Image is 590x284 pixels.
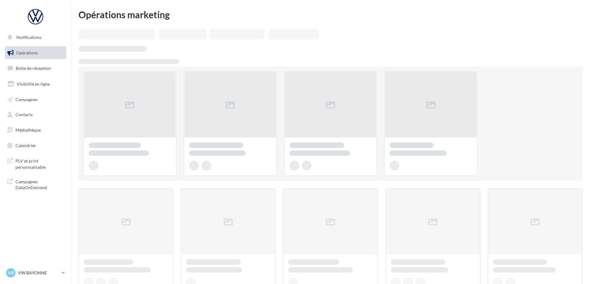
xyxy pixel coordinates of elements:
[16,66,51,71] span: Boîte de réception
[4,175,67,193] a: Campagnes DataOnDemand
[78,10,583,19] div: Opérations marketing
[4,124,67,137] a: Médiathèque
[4,46,67,59] a: Opérations
[15,177,64,191] span: Campagnes DataOnDemand
[4,93,67,106] a: Campagnes
[15,143,36,148] span: Calendrier
[15,127,41,133] span: Médiathèque
[17,81,50,87] span: Visibilité en ligne
[5,267,66,279] a: VB VW BAYONNE
[16,35,41,40] span: Notifications
[4,61,67,75] a: Boîte de réception
[18,270,59,276] p: VW BAYONNE
[4,78,67,91] a: Visibilité en ligne
[15,157,64,170] span: PLV et print personnalisable
[4,139,67,152] a: Calendrier
[15,96,38,102] span: Campagnes
[4,31,65,44] button: Notifications
[4,154,67,172] a: PLV et print personnalisable
[15,112,33,117] span: Contacts
[8,270,14,276] span: VB
[4,108,67,121] a: Contacts
[16,50,38,55] span: Opérations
